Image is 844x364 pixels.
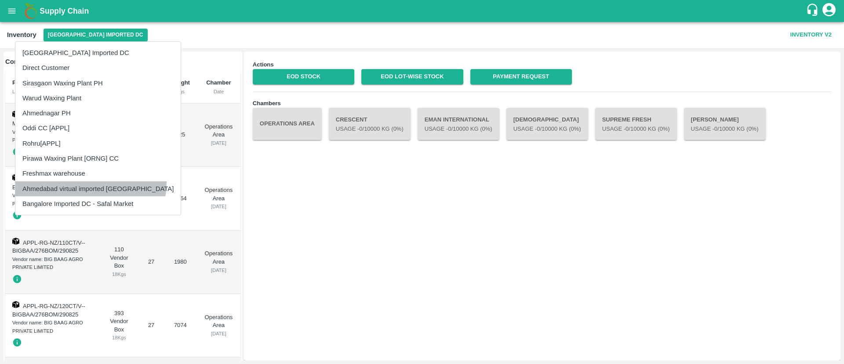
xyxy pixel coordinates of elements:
[15,91,181,106] li: Warud Waxing Plant
[15,136,181,151] li: Rohru[APPL]
[15,76,181,91] li: Sirasgaon Waxing Plant PH
[15,106,181,121] li: Ahmednagar PH
[15,166,181,181] li: Freshmax warehouse
[15,45,181,60] li: [GEOGRAPHIC_DATA] Imported DC
[15,151,181,166] li: Pirawa Waxing Plant [ORNG] CC
[15,60,181,75] li: Direct Customer
[15,121,181,136] li: Oddi CC [APPL]
[15,196,181,211] li: Bangalore Imported DC - Safal Market
[15,181,181,196] li: Ahmedabad virtual imported [GEOGRAPHIC_DATA]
